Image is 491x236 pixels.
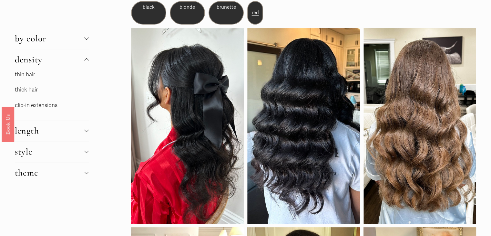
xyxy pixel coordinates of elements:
a: black [143,4,155,10]
a: thin hair [15,71,35,78]
button: density [15,49,89,70]
span: theme [15,167,84,178]
div: density [15,70,89,120]
button: theme [15,162,89,183]
a: red [252,10,259,16]
span: by color [15,33,84,44]
a: thick hair [15,86,38,93]
a: clip-in extensions [15,102,57,109]
span: length [15,125,84,136]
a: Book Us [2,107,14,142]
a: blonde [179,4,195,10]
span: density [15,54,84,65]
button: style [15,141,89,162]
button: length [15,120,89,141]
span: style [15,146,84,157]
button: by color [15,28,89,49]
a: brunette [216,4,236,10]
